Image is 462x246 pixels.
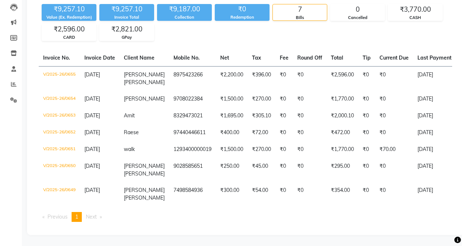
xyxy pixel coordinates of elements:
span: [PERSON_NAME] [124,95,165,102]
td: ₹1,770.00 [327,91,358,107]
span: [PERSON_NAME] [124,187,165,193]
td: ₹0 [293,182,327,206]
span: Client Name [124,54,154,61]
td: ₹0 [275,107,293,124]
td: ₹0 [358,158,375,182]
td: ₹396.00 [248,66,275,91]
td: ₹70.00 [375,141,413,158]
td: V/2025-26/0653 [39,107,80,124]
span: [PERSON_NAME] [124,194,165,201]
td: 1293400000019 [169,141,216,158]
td: ₹0 [293,107,327,124]
div: Cancelled [331,15,385,21]
td: ₹0 [358,66,375,91]
td: ₹472.00 [327,124,358,141]
td: ₹0 [375,91,413,107]
span: Round Off [297,54,322,61]
span: Total [331,54,343,61]
td: 97440446611 [169,124,216,141]
span: [DATE] [84,146,100,152]
td: ₹0 [275,141,293,158]
td: 7498584936 [169,182,216,206]
td: ₹0 [375,66,413,91]
td: ₹0 [275,66,293,91]
td: ₹0 [293,124,327,141]
td: 9708022384 [169,91,216,107]
td: V/2025-26/0655 [39,66,80,91]
div: 7 [273,4,327,15]
div: ₹9,257.10 [42,4,96,14]
div: ₹3,770.00 [388,4,442,15]
span: [PERSON_NAME] [124,170,165,177]
td: 8975423266 [169,66,216,91]
div: ₹2,596.00 [42,24,96,34]
span: [DATE] [84,187,100,193]
div: Bills [273,15,327,21]
td: ₹1,770.00 [327,141,358,158]
td: ₹0 [275,182,293,206]
td: ₹2,200.00 [216,66,248,91]
td: ₹54.00 [248,182,275,206]
td: ₹1,500.00 [216,141,248,158]
div: CASH [388,15,442,21]
span: Current Due [379,54,409,61]
td: ₹0 [358,182,375,206]
div: CARD [42,34,96,41]
td: ₹72.00 [248,124,275,141]
td: ₹0 [375,107,413,124]
div: Collection [157,14,212,20]
td: ₹45.00 [248,158,275,182]
span: Invoice Date [84,54,115,61]
td: V/2025-26/0651 [39,141,80,158]
td: V/2025-26/0652 [39,124,80,141]
span: [DATE] [84,95,100,102]
td: ₹0 [275,158,293,182]
td: ₹1,695.00 [216,107,248,124]
td: ₹0 [293,158,327,182]
span: Tax [252,54,261,61]
td: 8329473021 [169,107,216,124]
span: Mobile No. [173,54,200,61]
span: walk [124,146,135,152]
div: ₹2,821.00 [100,24,154,34]
td: ₹305.10 [248,107,275,124]
span: Tip [363,54,371,61]
div: Value (Ex. Redemption) [42,14,96,20]
td: ₹0 [375,158,413,182]
span: Net [220,54,229,61]
td: ₹0 [293,66,327,91]
span: [DATE] [84,71,100,78]
td: ₹0 [293,141,327,158]
td: ₹295.00 [327,158,358,182]
td: ₹0 [358,107,375,124]
span: [DATE] [84,112,100,119]
span: [DATE] [84,129,100,136]
span: Previous [47,213,68,220]
td: ₹300.00 [216,182,248,206]
td: ₹0 [375,124,413,141]
span: Fee [280,54,289,61]
td: ₹250.00 [216,158,248,182]
td: 9028585651 [169,158,216,182]
span: [PERSON_NAME] [124,71,165,78]
td: ₹0 [375,182,413,206]
div: Redemption [215,14,270,20]
td: ₹2,000.10 [327,107,358,124]
td: ₹0 [293,91,327,107]
td: ₹1,500.00 [216,91,248,107]
span: Invoice No. [43,54,70,61]
span: [PERSON_NAME] [124,79,165,86]
td: V/2025-26/0654 [39,91,80,107]
div: Invoice Total [99,14,154,20]
span: 1 [75,213,78,220]
div: ₹9,257.10 [99,4,154,14]
td: V/2025-26/0650 [39,158,80,182]
td: ₹270.00 [248,91,275,107]
div: GPay [100,34,154,41]
td: ₹0 [358,124,375,141]
td: ₹354.00 [327,182,358,206]
div: ₹9,187.00 [157,4,212,14]
div: ₹0 [215,4,270,14]
td: ₹400.00 [216,124,248,141]
span: [DATE] [84,163,100,169]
